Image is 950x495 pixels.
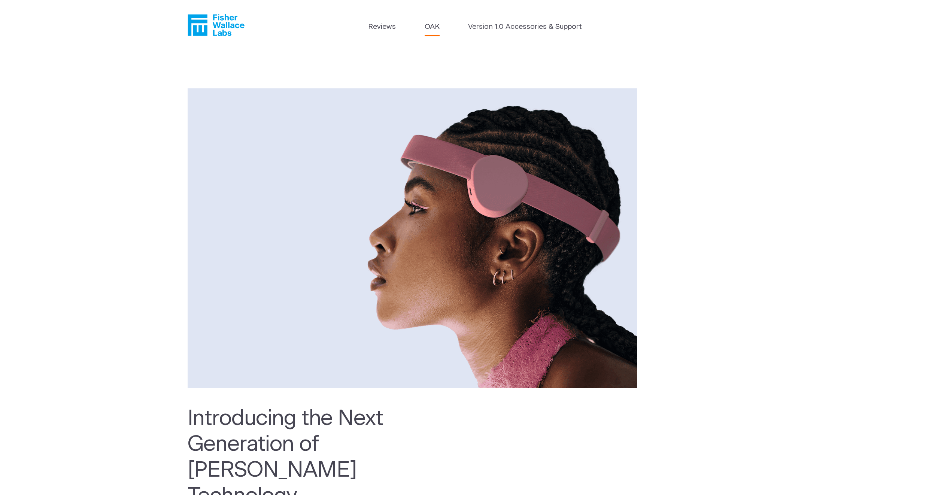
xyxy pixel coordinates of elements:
img: woman_oak_pink.png [188,88,637,388]
a: Fisher Wallace [188,14,245,36]
a: OAK [425,22,440,33]
a: Reviews [368,22,396,33]
a: Version 1.0 Accessories & Support [468,22,582,33]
